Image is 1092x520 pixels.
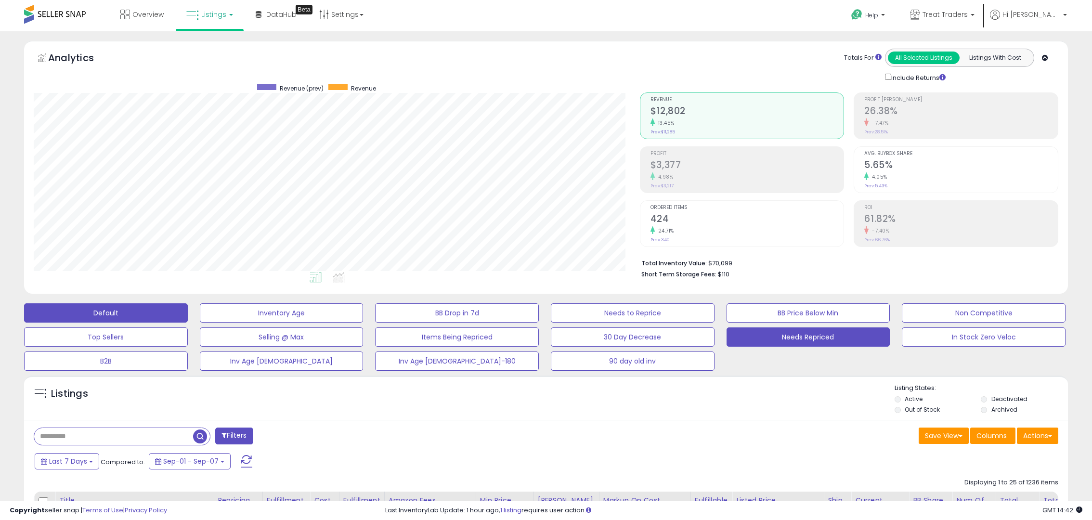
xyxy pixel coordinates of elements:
[913,495,948,516] div: BB Share 24h.
[500,506,521,515] a: 1 listing
[864,97,1058,103] span: Profit [PERSON_NAME]
[878,72,957,83] div: Include Returns
[905,395,923,403] label: Active
[650,205,844,210] span: Ordered Items
[314,495,335,506] div: Cost
[718,270,729,279] span: $110
[267,495,306,506] div: Fulfillment
[864,129,888,135] small: Prev: 28.51%
[976,431,1007,441] span: Columns
[727,327,890,347] button: Needs Repriced
[864,205,1058,210] span: ROI
[851,9,863,21] i: Get Help
[641,259,707,267] b: Total Inventory Value:
[990,10,1067,31] a: Hi [PERSON_NAME]
[641,257,1051,268] li: $70,099
[35,453,99,469] button: Last 7 Days
[1000,495,1035,516] div: Total Rev.
[351,84,376,92] span: Revenue
[1042,506,1082,515] span: 2025-09-15 14:42 GMT
[218,495,259,506] div: Repricing
[650,183,674,189] small: Prev: $3,217
[1017,428,1058,444] button: Actions
[280,84,324,92] span: Revenue (prev)
[650,129,675,135] small: Prev: $11,285
[869,119,888,127] small: -7.47%
[902,303,1066,323] button: Non Competitive
[844,1,895,31] a: Help
[650,151,844,156] span: Profit
[919,428,969,444] button: Save View
[551,327,715,347] button: 30 Day Decrease
[991,405,1017,414] label: Archived
[869,227,889,234] small: -7.40%
[864,183,887,189] small: Prev: 5.43%
[695,495,728,516] div: Fulfillable Quantity
[655,227,674,234] small: 24.71%
[551,351,715,371] button: 90 day old inv
[964,478,1058,487] div: Displaying 1 to 25 of 1236 items
[869,173,887,181] small: 4.05%
[375,327,539,347] button: Items Being Repriced
[375,351,539,371] button: Inv Age [DEMOGRAPHIC_DATA]-180
[538,495,595,506] div: [PERSON_NAME]
[828,495,847,516] div: Ship Price
[296,5,312,14] div: Tooltip anchor
[650,105,844,118] h2: $12,802
[59,495,209,506] div: Title
[82,506,123,515] a: Terms of Use
[48,51,113,67] h5: Analytics
[10,506,167,515] div: seller snap | |
[385,506,1082,515] div: Last InventoryLab Update: 1 hour ago, requires user action.
[375,303,539,323] button: BB Drop in 7d
[864,159,1058,172] h2: 5.65%
[51,387,88,401] h5: Listings
[864,151,1058,156] span: Avg. Buybox Share
[888,52,960,64] button: All Selected Listings
[655,119,675,127] small: 13.45%
[864,105,1058,118] h2: 26.38%
[551,303,715,323] button: Needs to Reprice
[10,506,45,515] strong: Copyright
[844,53,882,63] div: Totals For
[650,159,844,172] h2: $3,377
[902,327,1066,347] button: In Stock Zero Veloc
[970,428,1015,444] button: Columns
[923,10,968,19] span: Treat Traders
[201,10,226,19] span: Listings
[641,270,716,278] b: Short Term Storage Fees:
[991,395,1027,403] label: Deactivated
[389,495,472,506] div: Amazon Fees
[959,52,1031,64] button: Listings With Cost
[956,495,991,516] div: Num of Comp.
[215,428,253,444] button: Filters
[650,213,844,226] h2: 424
[343,495,380,516] div: Fulfillment Cost
[655,173,674,181] small: 4.98%
[1002,10,1060,19] span: Hi [PERSON_NAME]
[49,456,87,466] span: Last 7 Days
[266,10,297,19] span: DataHub
[905,405,940,414] label: Out of Stock
[480,495,530,506] div: Min Price
[864,237,890,243] small: Prev: 66.76%
[101,457,145,467] span: Compared to:
[650,237,670,243] small: Prev: 340
[650,97,844,103] span: Revenue
[24,351,188,371] button: B2B
[200,303,364,323] button: Inventory Age
[200,351,364,371] button: Inv Age [DEMOGRAPHIC_DATA]
[603,495,687,506] div: Markup on Cost
[24,303,188,323] button: Default
[125,506,167,515] a: Privacy Policy
[24,327,188,347] button: Top Sellers
[855,495,905,516] div: Current Buybox Price
[865,11,878,19] span: Help
[163,456,219,466] span: Sep-01 - Sep-07
[895,384,1068,393] p: Listing States:
[200,327,364,347] button: Selling @ Max
[864,213,1058,226] h2: 61.82%
[132,10,164,19] span: Overview
[736,495,819,506] div: Listed Price
[149,453,231,469] button: Sep-01 - Sep-07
